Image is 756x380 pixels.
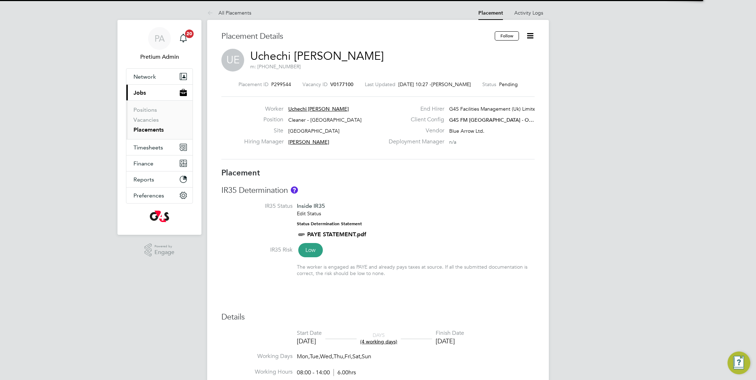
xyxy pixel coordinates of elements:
a: Vacancies [133,116,159,123]
label: Vacancy ID [303,81,327,88]
span: n/a [449,139,456,145]
b: Placement [221,168,260,178]
a: Go to home page [126,211,193,222]
div: 08:00 - 14:00 [297,369,356,376]
div: The worker is engaged as PAYE and already pays taxes at source. If all the submitted documentatio... [297,264,535,276]
span: Sat, [352,353,362,360]
a: Edit Status [297,210,321,217]
a: Positions [133,106,157,113]
span: Reports [133,176,154,183]
span: UE [221,49,244,72]
label: Working Hours [221,368,293,376]
span: [PERSON_NAME] [431,81,471,88]
div: DAYS [357,332,401,345]
a: Placements [133,126,164,133]
label: Site [244,127,283,134]
a: Placement [478,10,503,16]
h3: IR35 Determination [221,185,535,196]
span: Network [133,73,156,80]
span: Wed, [320,353,334,360]
strong: Status Determination Statement [297,221,362,226]
div: Jobs [126,100,193,139]
label: IR35 Risk [221,246,293,254]
a: PAYE STATEMENT.pdf [307,231,366,238]
label: Last Updated [365,81,395,88]
span: Powered by [154,243,174,249]
span: [PERSON_NAME] [288,139,329,145]
label: IR35 Status [221,202,293,210]
button: Network [126,69,193,84]
div: [DATE] [436,337,464,345]
span: Mon, [297,353,310,360]
div: [DATE] [297,337,322,345]
label: Working Days [221,353,293,360]
span: Pretium Admin [126,53,193,61]
button: Finance [126,155,193,171]
span: Uchechi [PERSON_NAME] [288,106,349,112]
label: Hiring Manager [244,138,283,146]
label: Status [482,81,496,88]
span: PA [154,34,165,43]
label: Worker [244,105,283,113]
span: Engage [154,249,174,255]
span: Pending [499,81,518,88]
button: Preferences [126,188,193,203]
span: (4 working days) [360,338,397,345]
h3: Details [221,312,535,322]
span: 6.00hrs [334,369,356,376]
span: Inside IR35 [297,202,325,209]
label: Client Config [384,116,444,123]
span: Sun [362,353,371,360]
nav: Main navigation [117,20,201,235]
span: Fri, [345,353,352,360]
div: Start Date [297,329,322,337]
button: Follow [495,31,519,41]
a: Activity Logs [514,10,543,16]
span: m: [PHONE_NUMBER] [250,63,301,70]
a: All Placements [207,10,251,16]
span: [GEOGRAPHIC_DATA] [288,128,340,134]
label: Position [244,116,283,123]
button: About IR35 [291,186,298,194]
span: G4S FM [GEOGRAPHIC_DATA] - O… [449,117,534,123]
span: Timesheets [133,144,163,151]
button: Timesheets [126,139,193,155]
span: Finance [133,160,153,167]
a: Powered byEngage [145,243,175,257]
span: [DATE] 10:27 - [398,81,431,88]
span: 20 [185,30,194,38]
button: Jobs [126,85,193,100]
span: Tue, [310,353,320,360]
label: End Hirer [384,105,444,113]
span: V0177100 [330,81,353,88]
div: Finish Date [436,329,464,337]
span: Jobs [133,89,146,96]
h3: Placement Details [221,31,489,42]
button: Reports [126,171,193,187]
span: G4S Facilities Management (Uk) Limited [449,106,539,112]
span: P299544 [271,81,291,88]
a: Uchechi [PERSON_NAME] [250,49,384,63]
span: Preferences [133,192,164,199]
a: 20 [176,27,190,50]
span: Cleaner - [GEOGRAPHIC_DATA] [288,117,362,123]
label: Deployment Manager [384,138,444,146]
label: Placement ID [238,81,268,88]
span: Blue Arrow Ltd. [449,128,484,134]
img: g4s-logo-retina.png [150,211,169,222]
button: Engage Resource Center [728,352,750,374]
span: Thu, [334,353,345,360]
label: Vendor [384,127,444,134]
a: PAPretium Admin [126,27,193,61]
span: Low [298,243,323,257]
